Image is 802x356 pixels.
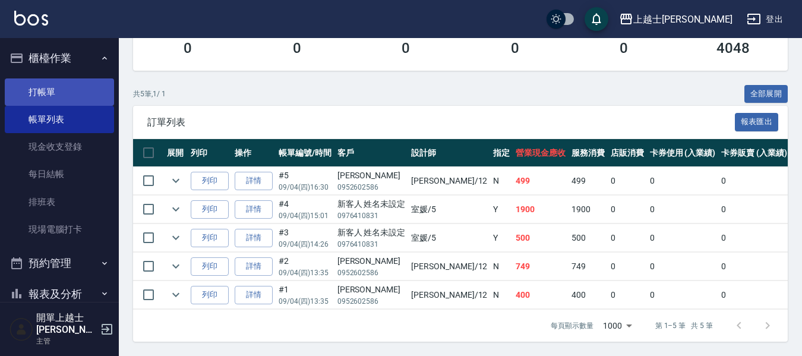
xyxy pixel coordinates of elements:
button: 列印 [191,229,229,247]
a: 現金收支登錄 [5,133,114,160]
button: 列印 [191,286,229,304]
td: 749 [513,253,569,281]
td: N [490,281,513,309]
button: 列印 [191,200,229,219]
p: 09/04 (四) 13:35 [279,267,331,278]
td: 0 [608,196,647,223]
a: 報表匯出 [735,116,779,127]
td: Y [490,224,513,252]
th: 操作 [232,139,276,167]
td: #2 [276,253,334,281]
button: 全部展開 [744,85,788,103]
button: expand row [167,200,185,218]
p: 每頁顯示數量 [551,320,593,331]
button: 列印 [191,257,229,276]
th: 指定 [490,139,513,167]
td: 0 [718,196,790,223]
h3: 0 [184,40,192,56]
a: 詳情 [235,257,273,276]
th: 展開 [164,139,188,167]
div: [PERSON_NAME] [337,169,406,182]
div: [PERSON_NAME] [337,255,406,267]
div: 新客人 姓名未設定 [337,226,406,239]
button: 上越士[PERSON_NAME] [614,7,737,31]
td: 0 [647,167,719,195]
td: 500 [569,224,608,252]
a: 現場電腦打卡 [5,216,114,243]
button: expand row [167,286,185,304]
a: 詳情 [235,200,273,219]
td: 0 [647,281,719,309]
td: 室媛 /5 [408,224,490,252]
td: 0 [718,281,790,309]
td: 0 [647,224,719,252]
p: 0976410831 [337,210,406,221]
th: 帳單編號/時間 [276,139,334,167]
td: #1 [276,281,334,309]
p: 09/04 (四) 15:01 [279,210,331,221]
td: 500 [513,224,569,252]
h3: 0 [620,40,628,56]
p: 09/04 (四) 16:30 [279,182,331,193]
div: [PERSON_NAME] [337,283,406,296]
button: 報表及分析 [5,279,114,310]
p: 主管 [36,336,97,346]
th: 店販消費 [608,139,647,167]
button: 報表匯出 [735,113,779,131]
button: save [585,7,608,31]
div: 上越士[PERSON_NAME] [633,12,732,27]
td: N [490,253,513,281]
button: 櫃檯作業 [5,43,114,74]
h3: 0 [402,40,410,56]
div: 新客人 姓名未設定 [337,198,406,210]
td: 1900 [513,196,569,223]
h3: 0 [293,40,301,56]
a: 打帳單 [5,78,114,106]
td: 0 [608,281,647,309]
button: expand row [167,229,185,247]
td: 1900 [569,196,608,223]
p: 0976410831 [337,239,406,250]
h3: 0 [511,40,519,56]
a: 排班表 [5,188,114,216]
td: 499 [513,167,569,195]
a: 詳情 [235,286,273,304]
th: 卡券使用 (入業績) [647,139,719,167]
p: 0952602586 [337,267,406,278]
td: #5 [276,167,334,195]
p: 0952602586 [337,296,406,307]
th: 客戶 [334,139,409,167]
h5: 開單上越士[PERSON_NAME] [36,312,97,336]
td: 0 [718,167,790,195]
td: #3 [276,224,334,252]
h3: 4048 [716,40,750,56]
th: 設計師 [408,139,490,167]
td: Y [490,196,513,223]
p: 共 5 筆, 1 / 1 [133,89,166,99]
a: 帳單列表 [5,106,114,133]
button: expand row [167,257,185,275]
th: 營業現金應收 [513,139,569,167]
td: 0 [608,253,647,281]
span: 訂單列表 [147,116,735,128]
p: 第 1–5 筆 共 5 筆 [655,320,713,331]
td: 0 [647,253,719,281]
p: 0952602586 [337,182,406,193]
a: 詳情 [235,229,273,247]
td: 400 [513,281,569,309]
td: [PERSON_NAME] /12 [408,281,490,309]
th: 卡券販賣 (入業績) [718,139,790,167]
td: 0 [608,224,647,252]
img: Person [10,317,33,341]
img: Logo [14,11,48,26]
button: 登出 [742,8,788,30]
td: 400 [569,281,608,309]
td: #4 [276,196,334,223]
td: 749 [569,253,608,281]
a: 每日結帳 [5,160,114,188]
p: 09/04 (四) 14:26 [279,239,331,250]
td: 0 [647,196,719,223]
td: 0 [718,224,790,252]
td: 499 [569,167,608,195]
td: [PERSON_NAME] /12 [408,253,490,281]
